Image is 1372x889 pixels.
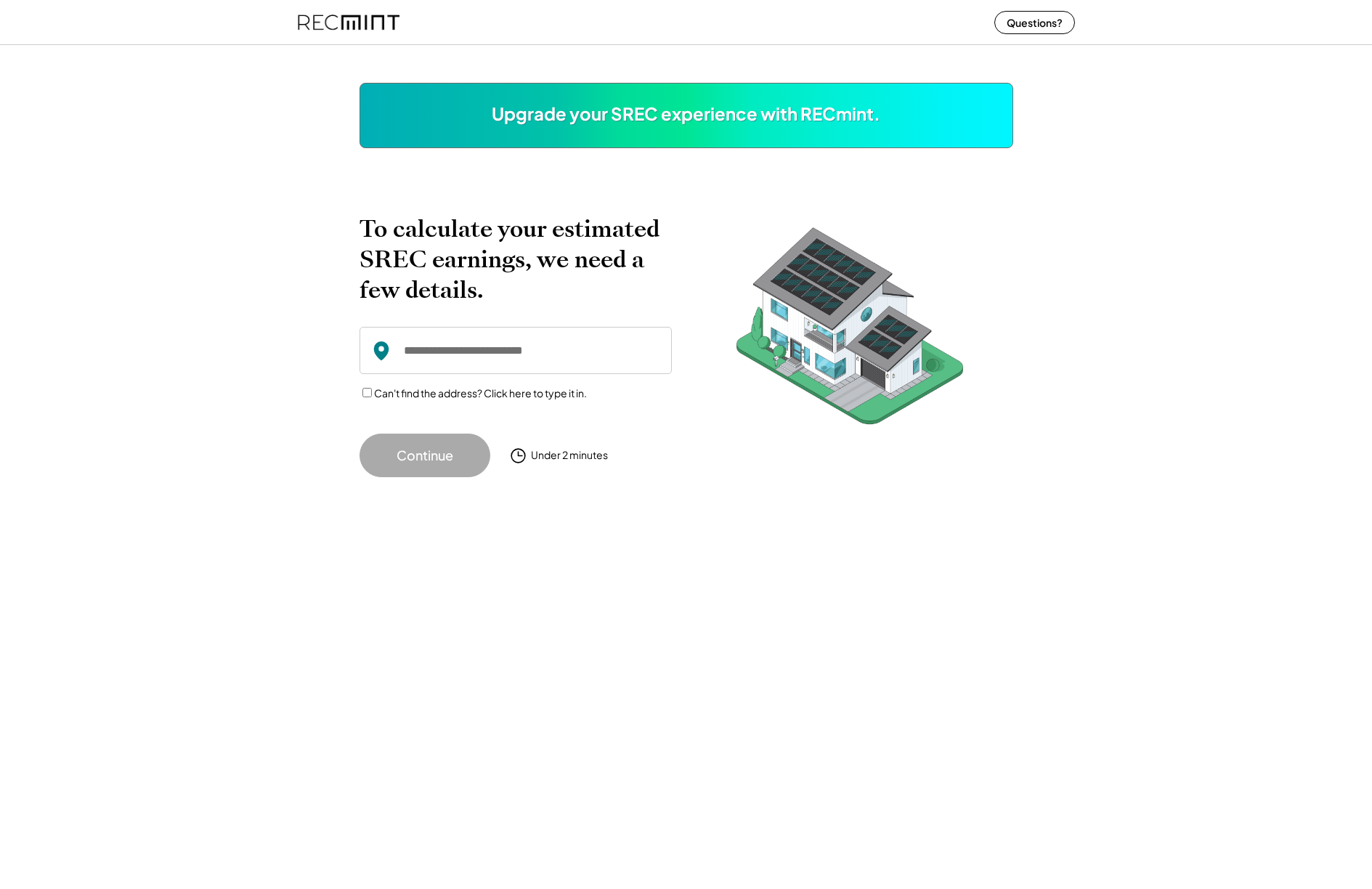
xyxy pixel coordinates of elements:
div: Upgrade your SREC experience with RECmint. [492,102,880,126]
button: Questions? [994,11,1075,34]
label: Can't find the address? Click here to type it in. [374,386,587,399]
h2: To calculate your estimated SREC earnings, we need a few details. [360,214,672,305]
div: Under 2 minutes [531,448,608,463]
img: recmint-logotype%403x%20%281%29.jpeg [298,3,399,41]
button: Continue [360,434,490,477]
img: RecMintArtboard%207.png [708,214,991,447]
